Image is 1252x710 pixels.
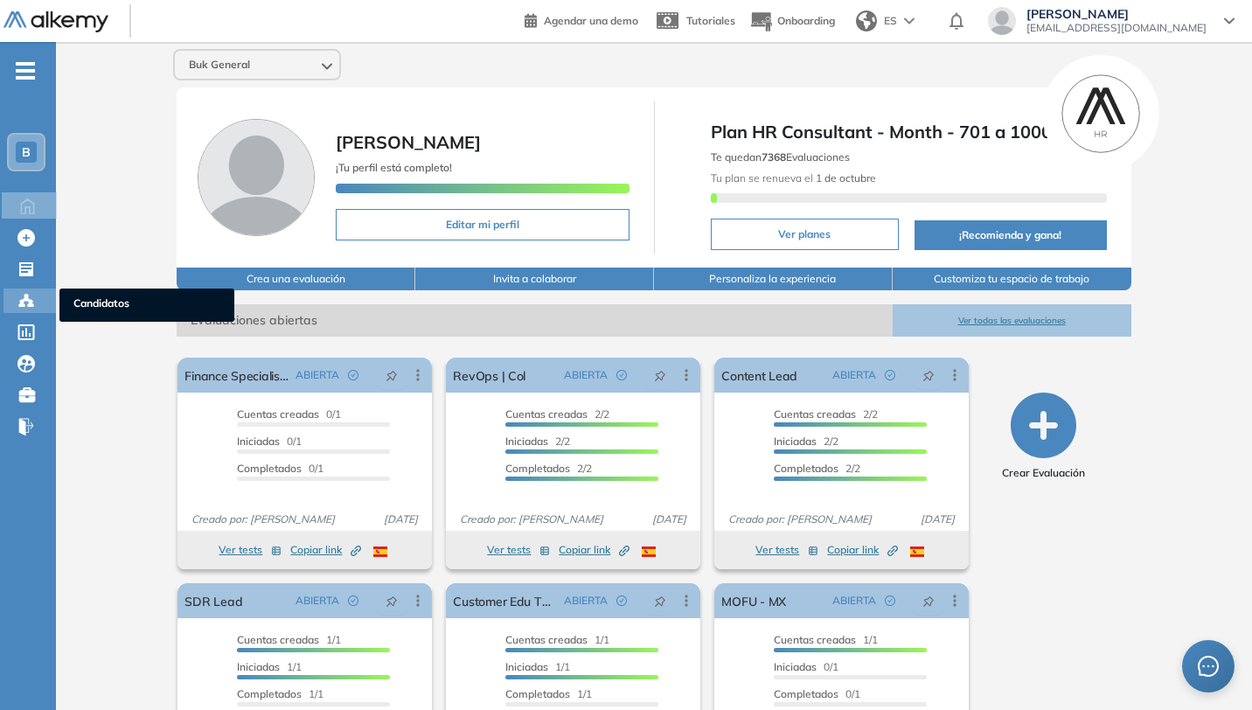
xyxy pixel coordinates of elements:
[1198,656,1219,677] span: message
[893,268,1131,290] button: Customiza tu espacio de trabajo
[505,462,570,475] span: Completados
[237,407,341,421] span: 0/1
[372,361,411,389] button: pushpin
[505,687,570,700] span: Completados
[1026,7,1207,21] span: [PERSON_NAME]
[184,512,342,527] span: Creado por: [PERSON_NAME]
[453,512,610,527] span: Creado por: [PERSON_NAME]
[237,462,323,475] span: 0/1
[922,368,935,382] span: pushpin
[505,462,592,475] span: 2/2
[386,368,398,382] span: pushpin
[237,407,319,421] span: Cuentas creadas
[910,546,924,557] img: ESP
[296,593,339,609] span: ABIERTA
[377,512,425,527] span: [DATE]
[505,687,592,700] span: 1/1
[721,583,786,618] a: MOFU - MX
[372,587,411,615] button: pushpin
[453,358,525,393] a: RevOps | Col
[1002,465,1085,481] span: Crear Evaluación
[774,407,856,421] span: Cuentas creadas
[827,539,898,560] button: Copiar link
[348,595,358,606] span: check-circle
[813,171,876,184] b: 1 de octubre
[1002,393,1085,481] button: Crear Evaluación
[721,358,797,393] a: Content Lead
[22,145,31,159] span: B
[654,268,893,290] button: Personaliza la experiencia
[525,9,638,30] a: Agendar una demo
[559,542,629,558] span: Copiar link
[505,407,588,421] span: Cuentas creadas
[189,58,250,72] span: Buk General
[564,593,608,609] span: ABIERTA
[654,594,666,608] span: pushpin
[505,660,570,673] span: 1/1
[774,660,817,673] span: Iniciadas
[711,150,850,164] span: Te quedan Evaluaciones
[184,358,289,393] a: Finance Specialist CL
[749,3,835,40] button: Onboarding
[922,594,935,608] span: pushpin
[16,69,35,73] i: -
[774,660,838,673] span: 0/1
[177,304,892,337] span: Evaluaciones abiertas
[336,209,629,240] button: Editar mi perfil
[909,361,948,389] button: pushpin
[559,539,629,560] button: Copiar link
[774,435,838,448] span: 2/2
[827,542,898,558] span: Copiar link
[505,660,548,673] span: Iniciadas
[893,304,1131,337] button: Ver todas las evaluaciones
[885,595,895,606] span: check-circle
[564,367,608,383] span: ABIERTA
[198,119,315,236] img: Foto de perfil
[774,435,817,448] span: Iniciadas
[774,687,860,700] span: 0/1
[914,512,962,527] span: [DATE]
[641,587,679,615] button: pushpin
[711,171,876,184] span: Tu plan se renueva el
[755,539,818,560] button: Ver tests
[290,542,361,558] span: Copiar link
[290,539,361,560] button: Copiar link
[237,660,302,673] span: 1/1
[237,435,280,448] span: Iniciadas
[487,539,550,560] button: Ver tests
[909,587,948,615] button: pushpin
[237,633,319,646] span: Cuentas creadas
[184,583,242,618] a: SDR Lead
[904,17,915,24] img: arrow
[641,361,679,389] button: pushpin
[774,462,838,475] span: Completados
[237,435,302,448] span: 0/1
[237,687,323,700] span: 1/1
[386,594,398,608] span: pushpin
[505,435,548,448] span: Iniciadas
[832,367,876,383] span: ABIERTA
[686,14,735,27] span: Tutoriales
[296,367,339,383] span: ABIERTA
[884,13,897,29] span: ES
[237,687,302,700] span: Completados
[336,131,481,153] span: [PERSON_NAME]
[885,370,895,380] span: check-circle
[774,462,860,475] span: 2/2
[505,435,570,448] span: 2/2
[721,512,879,527] span: Creado por: [PERSON_NAME]
[616,595,627,606] span: check-circle
[774,633,856,646] span: Cuentas creadas
[3,11,108,33] img: Logo
[774,633,878,646] span: 1/1
[177,268,415,290] button: Crea una evaluación
[415,268,654,290] button: Invita a colaborar
[642,546,656,557] img: ESP
[505,633,588,646] span: Cuentas creadas
[237,462,302,475] span: Completados
[219,539,282,560] button: Ver tests
[915,220,1106,250] button: ¡Recomienda y gana!
[237,660,280,673] span: Iniciadas
[616,370,627,380] span: check-circle
[762,150,786,164] b: 7368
